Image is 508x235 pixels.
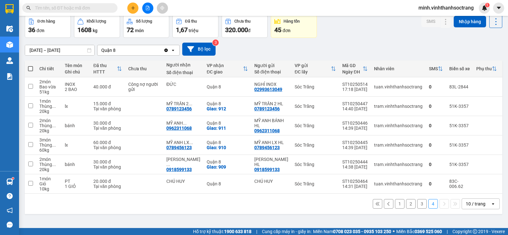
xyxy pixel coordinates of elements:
[449,142,470,148] div: 51K-3357
[164,48,169,53] svg: Clear value
[135,28,144,33] span: món
[207,126,248,131] div: Giao: 911
[93,106,122,111] div: Tại văn phòng
[43,22,84,29] li: VP Quận 8
[65,142,87,148] div: lx
[342,140,368,145] div: ST10250445
[295,104,336,109] div: Sóc Trăng
[6,25,13,32] img: warehouse-icon
[39,176,58,181] div: 1 món
[254,179,288,184] div: CHÚ HUY
[131,6,135,10] span: plus
[65,123,87,128] div: bánh
[136,19,152,24] div: Số lượng
[93,159,122,164] div: 30.000 đ
[65,87,87,92] div: 2 BAO
[87,19,106,24] div: Khối lượng
[421,16,440,27] button: SMS
[207,159,248,164] div: Quận 8
[166,101,200,106] div: MỸ TRÂN 2 HL
[473,60,500,77] th: Toggle SortBy
[123,15,169,38] button: Số lượng72món
[166,157,200,167] div: MINH DŨNG HL
[374,181,423,186] div: tuan.vinhthanhsoctrang
[374,123,423,128] div: tram.vinhthanhsoctrang
[207,84,248,89] div: Quận 8
[342,145,368,150] div: 14:39 [DATE]
[93,69,117,74] div: HTTT
[295,181,336,186] div: Sóc Trăng
[93,145,122,150] div: Tại văn phòng
[166,82,200,87] div: ĐỨC
[189,101,192,106] span: ...
[93,184,122,189] div: Tại văn phòng
[207,140,248,145] div: Quận 8
[166,162,170,167] span: ...
[429,104,443,109] div: 0
[166,167,192,172] div: 0918599133
[339,60,371,77] th: Toggle SortBy
[256,228,257,235] span: |
[207,101,248,106] div: Quận 8
[396,228,442,235] span: Miền Bắc
[176,26,188,34] span: 1,67
[496,5,502,11] span: caret-down
[342,164,368,169] div: 14:38 [DATE]
[342,106,368,111] div: 14:40 [DATE]
[476,66,492,71] div: Phụ thu
[342,101,368,106] div: ST10250447
[3,30,7,34] span: environment
[28,26,35,34] span: 36
[93,84,122,89] div: 40.000 đ
[7,207,13,213] span: notification
[39,137,58,142] div: 3 món
[12,177,14,179] sup: 1
[170,48,176,53] svg: open
[342,82,368,87] div: ST10250514
[295,63,331,68] div: VP gửi
[274,26,281,34] span: 45
[449,162,470,167] div: 51K-3357
[295,162,336,167] div: Sóc Trăng
[25,45,94,55] input: Select a date range.
[482,5,487,11] img: icon-new-feature
[39,162,58,167] div: Thùng vừa
[6,41,13,48] img: warehouse-icon
[172,15,218,38] button: Đã thu1,67 triệu
[128,66,160,71] div: Chưa thu
[262,228,311,235] span: Cung cấp máy in - giấy in:
[74,15,120,38] button: Khối lượng1608kg
[254,101,288,106] div: MỸ TRÂN 2 HL
[189,28,198,33] span: triệu
[393,230,395,233] span: ⚪️
[35,4,110,11] input: Tìm tên, số ĐT hoặc mã đơn
[101,47,116,53] div: Quận 8
[90,60,125,77] th: Toggle SortBy
[65,69,87,74] div: Ghi chú
[486,3,488,7] span: 1
[415,229,442,234] strong: 0369 525 060
[295,123,336,128] div: Sóc Trăng
[166,62,200,67] div: Người nhận
[207,69,243,74] div: ĐC giao
[39,84,58,89] div: Bao vừa
[406,199,416,209] button: 2
[193,228,251,235] span: Hỗ trợ kỹ thuật:
[5,4,14,14] img: logo-vxr
[39,66,58,71] div: Chi tiết
[93,164,122,169] div: Tại văn phòng
[52,162,56,167] span: ...
[52,142,56,148] span: ...
[39,186,58,191] div: 10 kg
[157,3,168,14] button: aim
[491,201,496,206] svg: open
[428,199,438,209] button: 4
[342,184,368,189] div: 14:31 [DATE]
[284,19,300,24] div: Hàng tồn
[7,193,13,199] span: question-circle
[374,142,423,148] div: tram.vinhthanhsoctrang
[342,69,363,74] div: Ngày ĐH
[224,229,251,234] strong: 1900 633 818
[39,181,58,186] div: Giỏ
[39,157,58,162] div: 2 món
